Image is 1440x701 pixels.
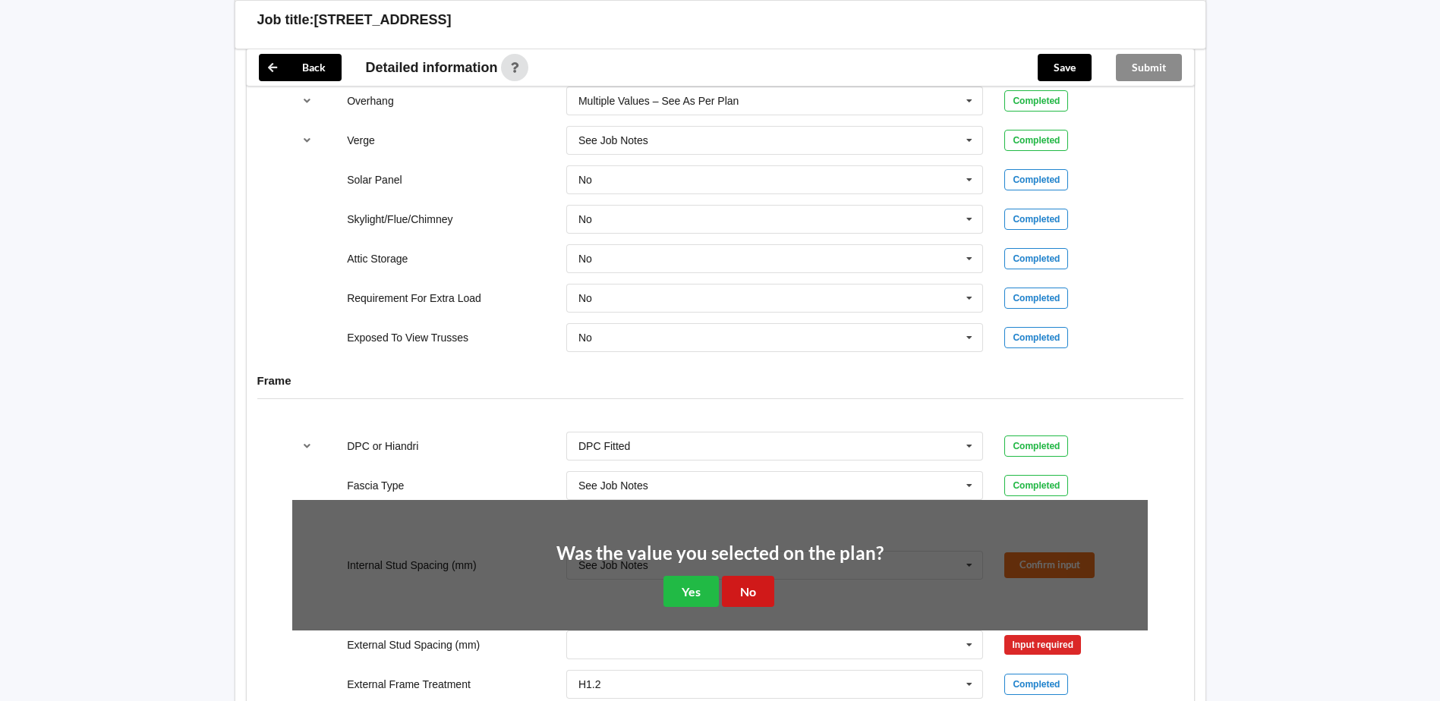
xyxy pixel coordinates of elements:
[292,127,322,154] button: reference-toggle
[1004,169,1068,190] div: Completed
[366,61,498,74] span: Detailed information
[347,479,404,492] label: Fascia Type
[578,135,648,146] div: See Job Notes
[1004,209,1068,230] div: Completed
[578,293,592,303] div: No
[1004,435,1068,457] div: Completed
[314,11,452,29] h3: [STREET_ADDRESS]
[578,214,592,225] div: No
[578,679,601,690] div: H1.2
[347,95,393,107] label: Overhang
[578,96,739,106] div: Multiple Values – See As Per Plan
[578,174,592,185] div: No
[259,54,342,81] button: Back
[292,87,322,115] button: reference-toggle
[347,292,481,304] label: Requirement For Extra Load
[1004,288,1068,309] div: Completed
[578,332,592,343] div: No
[257,11,314,29] h3: Job title:
[1004,327,1068,348] div: Completed
[1038,54,1092,81] button: Save
[347,332,468,344] label: Exposed To View Trusses
[1004,674,1068,695] div: Completed
[347,253,408,265] label: Attic Storage
[292,432,322,460] button: reference-toggle
[347,678,471,690] label: External Frame Treatment
[347,440,418,452] label: DPC or Hiandri
[347,213,452,225] label: Skylight/Flue/Chimney
[578,253,592,264] div: No
[556,542,884,565] h2: Was the value you selected on the plan?
[1004,130,1068,151] div: Completed
[347,134,375,146] label: Verge
[257,373,1183,388] h4: Frame
[1004,248,1068,269] div: Completed
[1004,475,1068,496] div: Completed
[722,576,774,607] button: No
[663,576,719,607] button: Yes
[578,441,630,451] div: DPC Fitted
[1004,635,1081,655] div: Input required
[347,639,480,651] label: External Stud Spacing (mm)
[578,480,648,491] div: See Job Notes
[347,174,402,186] label: Solar Panel
[1004,90,1068,112] div: Completed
